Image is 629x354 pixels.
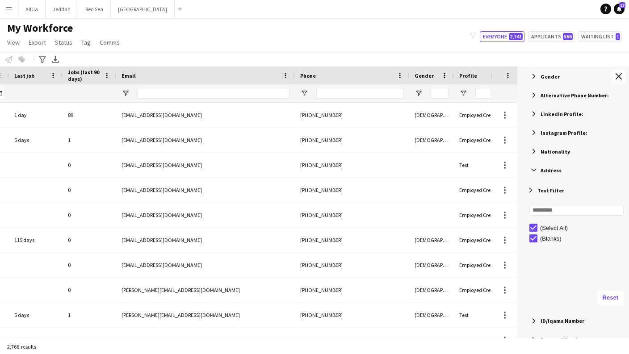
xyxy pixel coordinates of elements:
[116,103,295,127] div: [EMAIL_ADDRESS][DOMAIN_NAME]
[9,228,63,252] div: 115 days
[295,228,409,252] div: [PHONE_NUMBER]
[520,125,629,141] div: Instagram Profile:
[520,106,629,122] div: LinkedIn Profile:
[454,303,511,327] div: Test
[520,332,629,348] div: Passport Number
[116,128,295,152] div: [EMAIL_ADDRESS][DOMAIN_NAME]
[29,38,46,46] span: Export
[431,88,449,99] input: Gender Filter Input
[63,303,116,327] div: 1
[68,69,100,82] span: Jobs (last 90 days)
[55,38,72,46] span: Status
[475,88,506,99] input: Profile Filter Input
[616,33,620,40] span: 1
[14,72,34,79] span: Last job
[454,278,511,302] div: Employed Crew
[18,0,46,18] button: AlUla
[116,328,295,352] div: [EMAIL_ADDRESS][DOMAIN_NAME]
[100,38,120,46] span: Comms
[409,103,454,127] div: [DEMOGRAPHIC_DATA]
[295,178,409,202] div: [PHONE_NUMBER]
[295,103,409,127] div: [PHONE_NUMBER]
[454,328,511,352] div: Employed Crew
[454,228,511,252] div: Employed Crew
[537,187,564,194] span: Text Filter
[63,228,116,252] div: 0
[409,278,454,302] div: [DEMOGRAPHIC_DATA]
[295,203,409,227] div: [PHONE_NUMBER]
[409,128,454,152] div: [DEMOGRAPHIC_DATA]
[295,278,409,302] div: [PHONE_NUMBER]
[597,291,624,305] button: Reset
[295,253,409,277] div: [PHONE_NUMBER]
[454,203,511,227] div: Employed Crew
[520,143,629,159] div: Nationality
[529,205,624,216] input: Search filter values
[116,203,295,227] div: [EMAIL_ADDRESS][DOMAIN_NAME]
[541,148,570,155] span: Nationality
[409,303,454,327] div: [DEMOGRAPHIC_DATA]
[9,328,63,352] div: 184 days
[454,103,511,127] div: Employed Crew
[541,129,587,136] span: Instagram Profile:
[51,37,76,48] a: Status
[454,253,511,277] div: Employed Crew
[415,72,434,79] span: Gender
[50,54,61,65] app-action-btn: Export XLSX
[295,128,409,152] div: [PHONE_NUMBER]
[9,103,63,127] div: 1 day
[122,72,136,79] span: Email
[541,111,583,117] span: LinkedIn Profile:
[541,336,584,343] span: Passport Number
[520,87,629,103] div: Alternative Phone Number:
[300,89,308,97] button: Open Filter Menu
[541,92,609,99] span: Alternative Phone Number:
[540,225,626,231] div: (Select All)
[541,317,584,324] span: ID/Iqama Number
[619,2,625,8] span: 27
[541,73,560,80] span: Gender
[541,167,562,174] span: Address
[7,38,20,46] span: View
[116,153,295,177] div: [EMAIL_ADDRESS][DOMAIN_NAME]
[116,178,295,202] div: [EMAIL_ADDRESS][DOMAIN_NAME]
[4,37,23,48] a: View
[63,253,116,277] div: 0
[116,228,295,252] div: [EMAIL_ADDRESS][DOMAIN_NAME]
[520,313,629,329] div: ID/Iqama Number
[295,328,409,352] div: [PHONE_NUMBER]
[300,72,316,79] span: Phone
[509,33,523,40] span: 2,741
[78,37,94,48] a: Tag
[63,203,116,227] div: 0
[540,235,626,242] div: (Blanks)
[63,128,116,152] div: 1
[520,68,629,84] div: Gender
[63,103,116,127] div: 89
[528,31,574,42] button: Applicants566
[520,162,629,178] div: Address
[454,178,511,202] div: Employed Crew
[454,153,511,177] div: Test
[524,222,629,244] div: Filter List
[459,72,477,79] span: Profile
[409,253,454,277] div: [DEMOGRAPHIC_DATA]
[37,54,48,65] app-action-btn: Advanced filters
[9,128,63,152] div: 5 days
[46,0,78,18] button: Jeddah
[316,88,404,99] input: Phone Filter Input
[116,253,295,277] div: [EMAIL_ADDRESS][DOMAIN_NAME]
[78,0,111,18] button: Red Sea
[409,228,454,252] div: [DEMOGRAPHIC_DATA]
[81,38,91,46] span: Tag
[459,89,467,97] button: Open Filter Menu
[63,328,116,352] div: 0
[25,37,50,48] a: Export
[295,303,409,327] div: [PHONE_NUMBER]
[480,31,524,42] button: Everyone2,741
[9,303,63,327] div: 5 days
[138,88,289,99] input: Email Filter Input
[415,89,423,97] button: Open Filter Menu
[7,21,73,35] span: My Workforce
[63,153,116,177] div: 0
